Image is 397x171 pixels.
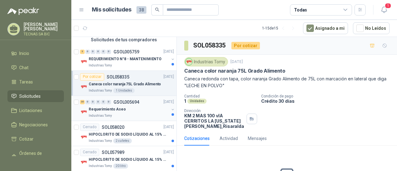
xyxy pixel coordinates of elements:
img: Company Logo [80,58,87,65]
p: [DATE] [230,59,243,65]
img: Company Logo [80,159,87,166]
img: Company Logo [80,133,87,141]
div: Cerrado [80,149,99,156]
div: Industrias Tomy [184,57,228,66]
div: 1 Unidades [113,88,135,93]
button: Asignado a mi [303,22,348,34]
p: HIPOCLORITO DE SODIO LÍQUIDO AL 15% CONT NETO 20L [89,157,166,163]
p: [PERSON_NAME] [PERSON_NAME] [24,22,64,31]
div: 0 [85,50,90,54]
div: 0 [96,50,100,54]
div: 2 cuñetes [113,138,132,143]
button: 1 [378,4,390,16]
span: Solicitudes [19,93,41,100]
p: 1 [184,98,186,104]
div: Mensajes [248,135,267,142]
p: Caneca color naranja 75L Grado Alimento [184,68,285,74]
img: Company Logo [185,58,192,65]
p: Caneca color naranja 75L Grado Alimento [89,81,161,87]
div: Cerrado [80,124,99,131]
div: 0 [91,50,95,54]
span: Chat [19,64,29,71]
span: search [155,7,159,12]
a: 30 0 0 0 0 0 GSOL005694[DATE] Company LogoRequerimiento AseoIndustrias Tomy [80,98,175,118]
p: Crédito 30 días [261,98,395,104]
span: 38 [136,6,146,14]
p: Industrias Tomy [89,138,112,143]
span: 1 [385,3,391,9]
div: 0 [85,100,90,104]
p: TECNAS SA BIC [24,32,64,36]
a: Por cotizarSOL058335[DATE] Company LogoCaneca color naranja 75L Grado AlimentoIndustrias Tomy1 Un... [71,71,176,96]
div: 1 - 15 de 15 [262,23,298,33]
div: 0 [101,50,106,54]
span: Inicio [19,50,29,57]
div: 30 [80,100,85,104]
p: Industrias Tomy [89,164,112,169]
p: Dirección [184,109,244,113]
p: SOL058020 [102,125,124,129]
span: Órdenes de Compra [19,150,58,164]
a: Cotizar [7,133,64,145]
p: Caneca redonda con tapa, color naranja Grado Alimento de 75L con marcación en lateral que diga "L... [184,75,390,89]
img: Logo peakr [7,7,39,15]
a: Solicitudes [7,90,64,102]
div: Solicitudes de tus compradores [71,34,176,46]
div: Por cotizar [231,42,260,49]
div: 3 [80,50,85,54]
p: Industrias Tomy [89,63,112,68]
p: Industrias Tomy [89,113,112,118]
p: [DATE] [163,149,174,155]
p: Cantidad [184,94,256,98]
div: 0 [91,100,95,104]
p: Condición de pago [261,94,395,98]
button: No Leídos [353,22,390,34]
div: Todas [294,7,307,13]
p: SOL057989 [102,150,124,155]
p: Industrias Tomy [89,88,112,93]
img: Company Logo [80,83,87,91]
p: [DATE] [163,99,174,105]
div: 0 [106,50,111,54]
span: Negociaciones [19,121,48,128]
h1: Mis solicitudes [92,5,132,14]
span: Licitaciones [19,107,42,114]
div: Actividad [220,135,238,142]
p: Requerimiento Aseo [89,106,126,112]
div: Por cotizar [80,73,104,81]
p: [DATE] [163,74,174,80]
h3: SOL058335 [193,41,226,50]
a: Chat [7,62,64,74]
p: [DATE] [163,49,174,55]
p: [DATE] [163,124,174,130]
div: Unidades [187,99,207,104]
a: CerradoSOL058020[DATE] Company LogoHIPOCLORITO DE SODIO LÍQUIDO AL 15% CONT NETO 20LIndustrias To... [71,121,176,146]
img: Company Logo [80,108,87,116]
p: HIPOCLORITO DE SODIO LÍQUIDO AL 15% CONT NETO 20L [89,132,166,137]
a: Inicio [7,47,64,59]
div: 20 litro [113,164,128,169]
div: 0 [101,100,106,104]
a: 3 0 0 0 0 0 GSOL005759[DATE] Company LogoREQUERIMIENTO N°8 - MANTENIMIENTOIndustrias Tomy [80,48,175,68]
a: Tareas [7,76,64,88]
div: Cotizaciones [184,135,210,142]
span: Cotizar [19,136,33,142]
p: GSOL005759 [114,50,139,54]
a: Órdenes de Compra [7,147,64,166]
a: Negociaciones [7,119,64,131]
div: 0 [96,100,100,104]
div: 0 [106,100,111,104]
span: Tareas [19,79,33,85]
a: Licitaciones [7,105,64,116]
p: REQUERIMIENTO N°8 - MANTENIMIENTO [89,56,162,62]
p: SOL058335 [107,75,129,79]
p: KM 2 MAS 100 vIA CERRITOS LA [US_STATE] [PERSON_NAME] , Risaralda [184,113,244,129]
p: GSOL005694 [114,100,139,104]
